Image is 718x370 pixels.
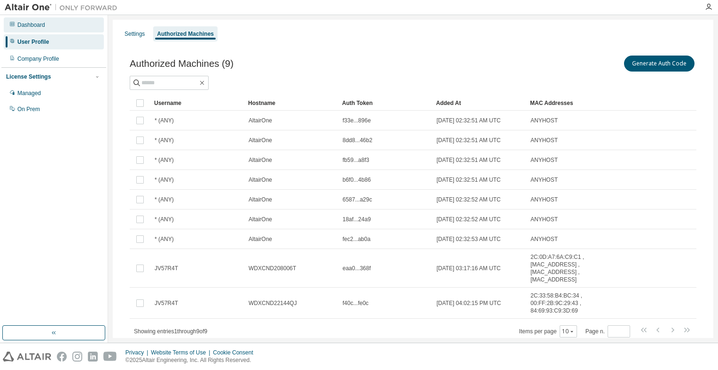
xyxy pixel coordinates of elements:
span: * (ANY) [155,196,174,203]
span: 2C:33:58:B4:BC:34 , 00:FF:2B:9C:29:43 , 84:69:93:C9:3D:69 [531,292,593,314]
span: ANYHOST [531,235,558,243]
button: 10 [562,328,575,335]
span: AltairOne [249,216,272,223]
div: Cookie Consent [213,349,258,356]
span: AltairOne [249,156,272,164]
span: [DATE] 04:02:15 PM UTC [437,299,501,307]
span: Page n. [585,325,630,338]
span: WDXCND22144QJ [249,299,297,307]
span: * (ANY) [155,156,174,164]
span: Showing entries 1 through 9 of 9 [134,328,207,335]
img: Altair One [5,3,122,12]
span: ANYHOST [531,196,558,203]
span: [DATE] 02:32:51 AM UTC [437,156,501,164]
span: [DATE] 02:32:52 AM UTC [437,216,501,223]
span: ANYHOST [531,216,558,223]
span: * (ANY) [155,216,174,223]
span: * (ANY) [155,137,174,144]
span: [DATE] 02:32:51 AM UTC [437,176,501,184]
span: JV57R4T [155,299,178,307]
span: [DATE] 02:32:51 AM UTC [437,137,501,144]
span: AltairOne [249,196,272,203]
div: Managed [17,89,41,97]
span: * (ANY) [155,176,174,184]
span: ANYHOST [531,156,558,164]
span: * (ANY) [155,235,174,243]
span: AltairOne [249,117,272,124]
span: ANYHOST [531,176,558,184]
span: [DATE] 02:32:52 AM UTC [437,196,501,203]
div: User Profile [17,38,49,46]
span: AltairOne [249,235,272,243]
span: Authorized Machines (9) [130,58,234,69]
button: Generate Auth Code [624,56,695,72]
div: License Settings [6,73,51,80]
div: Hostname [248,96,335,111]
img: youtube.svg [103,352,117,362]
div: Username [154,96,241,111]
div: Added At [436,96,523,111]
img: linkedin.svg [88,352,98,362]
span: 18af...24a9 [343,216,371,223]
div: MAC Addresses [530,96,593,111]
div: Settings [125,30,145,38]
span: [DATE] 02:32:53 AM UTC [437,235,501,243]
span: AltairOne [249,137,272,144]
span: 6587...a29c [343,196,372,203]
span: AltairOne [249,176,272,184]
img: facebook.svg [57,352,67,362]
span: eaa0...368f [343,265,371,272]
img: instagram.svg [72,352,82,362]
span: f33e...896e [343,117,371,124]
div: On Prem [17,105,40,113]
span: fec2...ab0a [343,235,370,243]
div: Privacy [125,349,151,356]
p: © 2025 Altair Engineering, Inc. All Rights Reserved. [125,356,259,364]
span: f40c...fe0c [343,299,368,307]
span: WDXCND208006T [249,265,296,272]
div: Authorized Machines [157,30,214,38]
div: Dashboard [17,21,45,29]
span: b6f0...4b86 [343,176,371,184]
span: fb59...a8f3 [343,156,369,164]
span: [DATE] 02:32:51 AM UTC [437,117,501,124]
div: Auth Token [342,96,429,111]
img: altair_logo.svg [3,352,51,362]
span: * (ANY) [155,117,174,124]
div: Company Profile [17,55,59,63]
span: 2C:0D:A7:6A:C9:C1 , [MAC_ADDRESS] , [MAC_ADDRESS] , [MAC_ADDRESS] [531,253,593,283]
span: ANYHOST [531,137,558,144]
span: JV57R4T [155,265,178,272]
span: [DATE] 03:17:16 AM UTC [437,265,501,272]
span: 8dd8...46b2 [343,137,372,144]
span: Items per page [519,325,577,338]
span: ANYHOST [531,117,558,124]
div: Website Terms of Use [151,349,213,356]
